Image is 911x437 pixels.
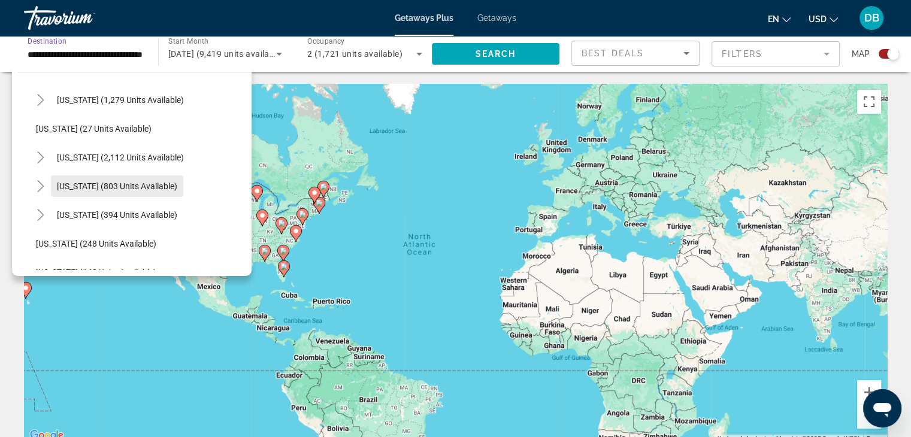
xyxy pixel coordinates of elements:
span: Occupancy [307,37,345,45]
button: Zoom out [857,405,881,429]
button: [US_STATE] (148 units available) [30,262,252,283]
span: Search [475,49,516,59]
button: Search [432,43,560,65]
button: [US_STATE] (27 units available) [30,118,252,139]
span: Start Month [168,37,208,45]
span: [DATE] (9,419 units available) [168,49,285,59]
button: [US_STATE] (2,112 units available) [51,147,190,168]
span: DB [864,12,879,24]
span: [US_STATE] (2,112 units available) [57,153,184,162]
span: USD [809,14,827,24]
mat-select: Sort by [582,46,689,60]
span: Map [852,45,870,62]
button: Toggle South Carolina (2,112 units available) [30,147,51,168]
button: [US_STATE] (248 units available) [30,233,252,254]
span: [US_STATE] (148 units available) [36,268,156,277]
button: [US_STATE] (1,279 units available) [51,89,190,111]
button: Zoom in [857,380,881,404]
button: Filter [712,41,840,67]
button: User Menu [856,5,887,31]
button: Change language [768,10,791,28]
button: [US_STATE] (803 units available) [51,175,183,197]
button: Toggle Pennsylvania (1,279 units available) [30,90,51,111]
button: Toggle fullscreen view [857,90,881,114]
span: Best Deals [582,48,644,58]
button: Change currency [809,10,838,28]
span: [US_STATE] (803 units available) [57,181,177,191]
a: Travorium [24,2,144,34]
span: [US_STATE] (1,279 units available) [57,95,184,105]
a: Getaways Plus [395,13,453,23]
iframe: Button to launch messaging window [863,389,901,427]
a: Getaways [477,13,516,23]
span: 2 (1,721 units available) [307,49,402,59]
button: [US_STATE] (394 units available) [51,204,183,226]
span: [US_STATE] (27 units available) [36,124,152,133]
button: Toggle Tennessee (803 units available) [30,176,51,197]
span: [US_STATE] (394 units available) [57,210,177,220]
span: [US_STATE] (248 units available) [36,239,156,248]
span: en [768,14,779,24]
span: Destination [28,37,66,45]
button: Toggle Texas (394 units available) [30,205,51,226]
